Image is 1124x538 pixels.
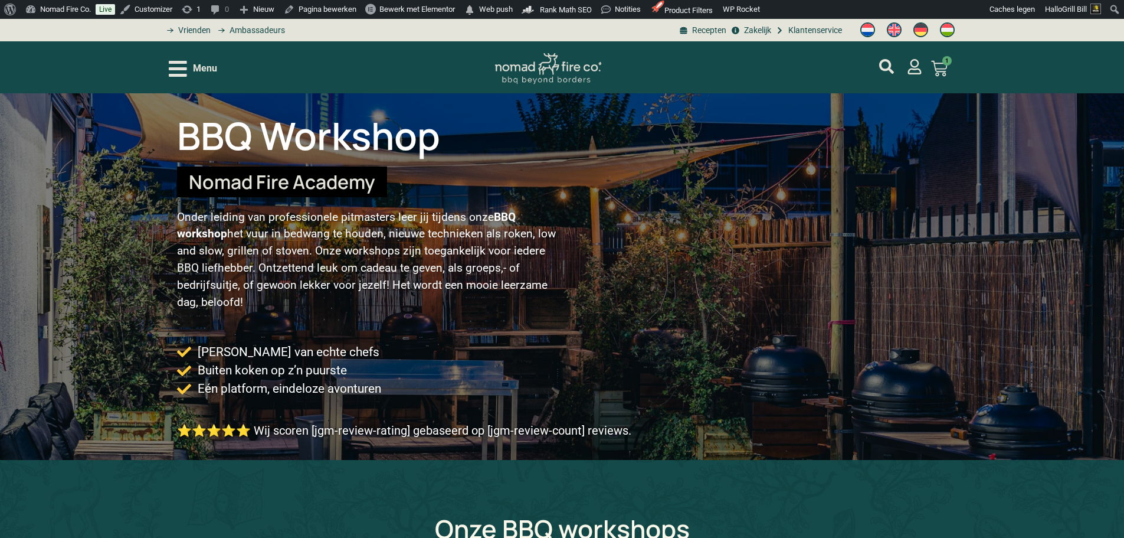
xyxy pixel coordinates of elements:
[1062,5,1087,14] span: Grill Bill
[689,24,726,37] span: Recepten
[942,56,952,66] span: 1
[907,59,922,74] a: mijn account
[195,380,381,398] span: Eén platform, eindeloze avonturen
[934,19,961,41] a: Switch to Hongaars
[887,22,902,37] img: Engels
[163,24,211,37] a: grill bill vrienden
[175,24,211,37] span: Vrienden
[227,24,285,37] span: Ambassadeurs
[177,209,562,311] p: Onder leiding van professionele pitmasters leer jij tijdens onze het vuur in bedwang te houden, n...
[907,19,934,41] a: Switch to Duits
[879,59,894,74] a: mijn account
[774,24,842,37] a: grill bill klantenservice
[540,5,592,14] span: Rank Math SEO
[464,2,476,18] span: 
[785,24,842,37] span: Klantenservice
[195,343,379,361] span: [PERSON_NAME] van echte chefs
[379,5,455,14] span: Bewerk met Elementor
[1090,4,1101,14] img: Avatar of Grill Bill
[913,22,928,37] img: Duits
[729,24,771,37] a: grill bill zakeljk
[177,422,948,439] p: ⭐⭐⭐⭐⭐ Wij scoren [jgm-review-rating] gebaseerd op [jgm-review-count] reviews.
[189,172,375,191] h2: Nomad Fire Academy
[495,53,601,84] img: Nomad Logo
[860,22,875,37] img: Nederlands
[678,24,726,37] a: BBQ recepten
[214,24,284,37] a: grill bill ambassadors
[741,24,771,37] span: Zakelijk
[177,210,516,241] strong: BBQ workshop
[917,53,962,84] a: 1
[193,61,217,76] span: Menu
[177,117,948,155] h1: BBQ Workshop
[195,361,347,380] span: Buiten koken op z’n puurste
[96,4,115,15] a: Live
[169,58,217,79] div: Open/Close Menu
[940,22,955,37] img: Hongaars
[881,19,907,41] a: Switch to Engels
